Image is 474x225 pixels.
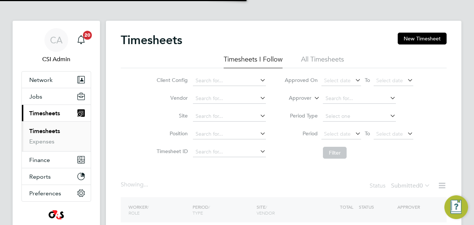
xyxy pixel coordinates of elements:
label: Submitted [391,182,430,189]
span: Preferences [29,190,61,197]
button: Timesheets [22,105,91,121]
span: Select date [324,130,351,137]
span: CA [50,35,63,45]
input: Search for... [193,147,266,157]
span: Finance [29,156,50,163]
label: Period Type [284,112,318,119]
a: Timesheets [29,128,60,135]
label: Site [154,112,188,119]
input: Search for... [193,76,266,86]
input: Select one [323,111,396,122]
input: Search for... [193,111,266,122]
label: Timesheet ID [154,148,188,155]
img: g4sssuk-logo-retina.png [47,209,66,221]
li: All Timesheets [301,55,344,68]
label: Approver [278,95,311,102]
span: Select date [324,77,351,84]
button: Jobs [22,88,91,105]
button: Engage Resource Center [444,195,468,219]
a: Go to home page [21,209,91,221]
input: Search for... [193,129,266,139]
div: Timesheets [22,121,91,151]
button: New Timesheet [398,33,447,44]
span: Reports [29,173,51,180]
label: Position [154,130,188,137]
label: Period [284,130,318,137]
span: Jobs [29,93,42,100]
li: Timesheets I Follow [224,55,283,68]
div: Showing [121,181,150,189]
label: Approved On [284,77,318,83]
span: 20 [83,31,92,40]
input: Search for... [193,93,266,104]
h2: Timesheets [121,33,182,47]
span: ... [144,181,148,188]
span: Select date [376,130,403,137]
input: Search for... [323,93,396,104]
span: CSI Admin [21,55,91,64]
button: Reports [22,168,91,185]
button: Filter [323,147,347,159]
span: 0 [420,182,423,189]
button: Network [22,72,91,88]
span: Network [29,76,53,83]
a: Expenses [29,138,54,145]
span: To [363,75,372,85]
label: Vendor [154,95,188,101]
span: Select date [376,77,403,84]
label: Client Config [154,77,188,83]
button: Preferences [22,185,91,201]
a: CACSI Admin [21,28,91,64]
span: Timesheets [29,110,60,117]
a: 20 [74,28,89,52]
span: To [363,129,372,138]
button: Finance [22,152,91,168]
div: Status [370,181,432,191]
